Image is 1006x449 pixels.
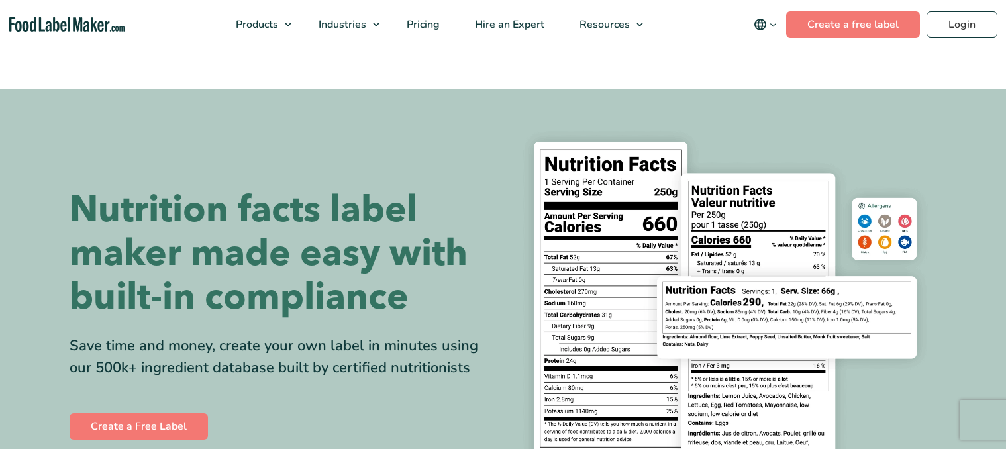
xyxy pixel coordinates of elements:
a: Create a free label [786,11,920,38]
span: Pricing [403,17,441,32]
span: Industries [315,17,368,32]
span: Resources [576,17,631,32]
div: Save time and money, create your own label in minutes using our 500k+ ingredient database built b... [70,335,493,379]
a: Create a Free Label [70,413,208,440]
a: Login [927,11,997,38]
span: Hire an Expert [471,17,546,32]
span: Products [232,17,279,32]
h1: Nutrition facts label maker made easy with built-in compliance [70,188,493,319]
